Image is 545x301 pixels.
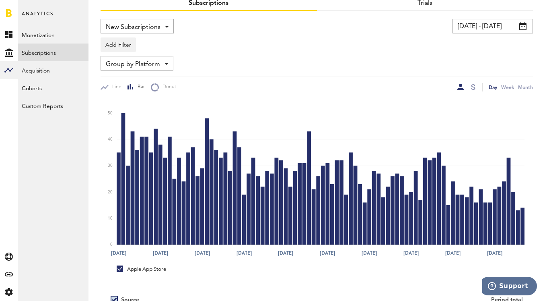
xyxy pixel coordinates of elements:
text: 0 [110,243,113,247]
span: Group by Platform [106,58,160,71]
a: Acquisition [18,61,88,79]
text: [DATE] [195,249,210,257]
a: Custom Reports [18,97,88,114]
text: [DATE] [403,249,419,257]
text: 50 [108,111,113,115]
text: [DATE] [362,249,377,257]
span: Analytics [22,9,53,26]
text: 30 [108,164,113,168]
iframe: Opens a widget where you can find more information [482,277,537,297]
button: Export [504,276,533,286]
text: [DATE] [320,249,335,257]
div: Day [489,83,497,91]
text: [DATE] [445,249,461,257]
a: Cohorts [18,79,88,97]
a: Monetization [18,26,88,44]
span: Bar [134,84,145,91]
text: [DATE] [237,249,252,257]
text: 10 [108,216,113,220]
text: [DATE] [153,249,168,257]
text: [DATE] [111,249,126,257]
span: Donut [159,84,176,91]
span: New Subscriptions [106,21,160,34]
span: Line [109,84,121,91]
text: [DATE] [278,249,293,257]
button: Add Filter [101,37,136,52]
a: Subscriptions [18,44,88,61]
text: 40 [108,137,113,141]
text: [DATE] [487,249,502,257]
text: 20 [108,190,113,194]
div: Week [501,83,514,91]
div: Apple App Store [117,266,166,273]
div: Month [518,83,533,91]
